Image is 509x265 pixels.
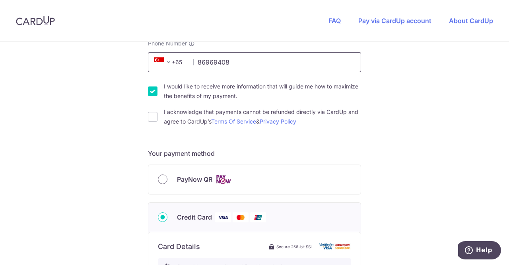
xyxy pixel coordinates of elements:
a: FAQ [328,17,341,25]
label: I acknowledge that payments cannot be refunded directly via CardUp and agree to CardUp’s & [164,107,361,126]
span: Secure 256-bit SSL [276,243,313,250]
h5: Your payment method [148,149,361,158]
span: +65 [152,57,188,67]
a: About CardUp [449,17,493,25]
a: Privacy Policy [260,118,296,125]
span: Phone Number [148,39,187,47]
label: I would like to receive more information that will guide me how to maximize the benefits of my pa... [164,82,361,101]
img: Cards logo [216,175,231,185]
img: CardUp [16,16,55,26]
a: Pay via CardUp account [358,17,431,25]
img: Visa [215,212,231,222]
img: Union Pay [250,212,266,222]
h6: Card Details [158,242,200,251]
span: +65 [154,57,173,67]
img: Mastercard [233,212,249,222]
span: Credit Card [177,212,212,222]
img: card secure [319,243,351,250]
span: PayNow QR [177,175,212,184]
div: Credit Card Visa Mastercard Union Pay [158,212,351,222]
iframe: Opens a widget where you can find more information [458,241,501,261]
a: Terms Of Service [211,118,256,125]
div: PayNow QR Cards logo [158,175,351,185]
